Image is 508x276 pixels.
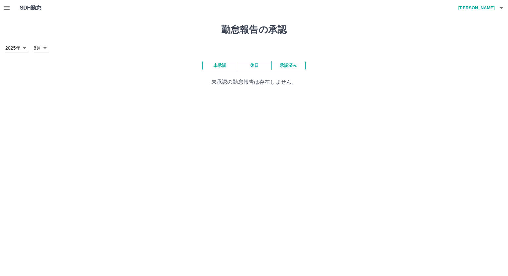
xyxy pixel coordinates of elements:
[34,43,49,53] div: 8月
[5,24,503,35] h1: 勤怠報告の承認
[237,61,271,70] button: 休日
[271,61,306,70] button: 承認済み
[5,43,28,53] div: 2025年
[202,61,237,70] button: 未承認
[5,78,503,86] p: 未承認の勤怠報告は存在しません。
